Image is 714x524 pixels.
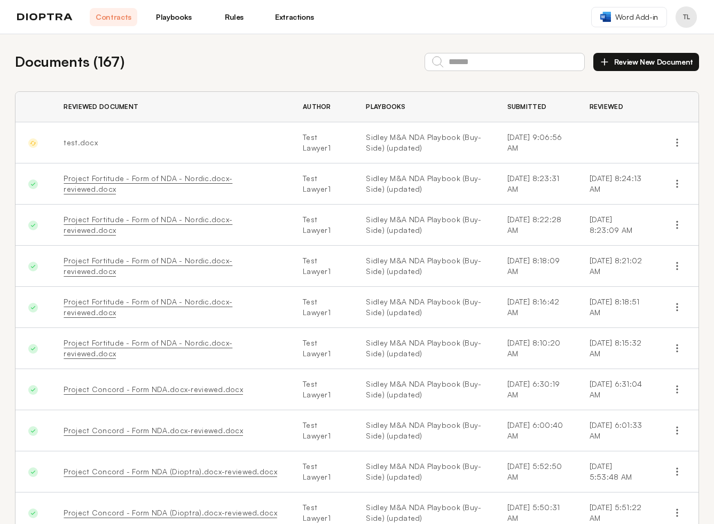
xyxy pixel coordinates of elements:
[64,174,232,193] a: Project Fortitude - Form of NDA - Nordic.docx-reviewed.docx
[150,8,198,26] a: Playbooks
[577,92,656,122] th: Reviewed
[17,13,73,21] img: logo
[28,344,38,354] img: Done
[577,410,656,451] td: [DATE] 6:01:33 AM
[600,12,611,22] img: word
[290,122,353,163] td: Test Lawyer1
[495,410,577,451] td: [DATE] 6:00:40 AM
[28,221,38,230] img: Done
[90,8,137,26] a: Contracts
[290,92,353,122] th: Author
[28,179,38,189] img: Done
[593,53,699,71] button: Review New Document
[495,246,577,287] td: [DATE] 8:18:09 AM
[366,173,481,194] a: Sidley M&A NDA Playbook (Buy-Side) (updated)
[366,379,481,400] a: Sidley M&A NDA Playbook (Buy-Side) (updated)
[28,385,38,395] img: Done
[290,246,353,287] td: Test Lawyer1
[64,385,243,394] a: Project Concord - Form NDA.docx-reviewed.docx
[290,369,353,410] td: Test Lawyer1
[290,328,353,369] td: Test Lawyer1
[290,205,353,246] td: Test Lawyer1
[366,255,481,277] a: Sidley M&A NDA Playbook (Buy-Side) (updated)
[290,410,353,451] td: Test Lawyer1
[28,262,38,271] img: Done
[366,461,481,482] a: Sidley M&A NDA Playbook (Buy-Side) (updated)
[64,297,232,317] a: Project Fortitude - Form of NDA - Nordic.docx-reviewed.docx
[495,205,577,246] td: [DATE] 8:22:28 AM
[495,369,577,410] td: [DATE] 6:30:19 AM
[577,246,656,287] td: [DATE] 8:21:02 AM
[577,287,656,328] td: [DATE] 8:18:51 AM
[210,8,258,26] a: Rules
[366,296,481,318] a: Sidley M&A NDA Playbook (Buy-Side) (updated)
[495,451,577,492] td: [DATE] 5:52:50 AM
[64,338,232,358] a: Project Fortitude - Form of NDA - Nordic.docx-reviewed.docx
[271,8,318,26] a: Extractions
[495,163,577,205] td: [DATE] 8:23:31 AM
[366,214,481,236] a: Sidley M&A NDA Playbook (Buy-Side) (updated)
[290,287,353,328] td: Test Lawyer1
[591,7,667,27] a: Word Add-in
[366,420,481,441] a: Sidley M&A NDA Playbook (Buy-Side) (updated)
[64,426,243,435] a: Project Concord - Form NDA.docx-reviewed.docx
[290,451,353,492] td: Test Lawyer1
[366,132,481,153] a: Sidley M&A NDA Playbook (Buy-Side) (updated)
[51,92,290,122] th: Reviewed Document
[577,328,656,369] td: [DATE] 8:15:32 AM
[353,92,494,122] th: Playbooks
[28,509,38,518] img: Done
[15,51,124,72] h2: Documents ( 167 )
[577,163,656,205] td: [DATE] 8:24:13 AM
[577,205,656,246] td: [DATE] 8:23:09 AM
[64,215,232,234] a: Project Fortitude - Form of NDA - Nordic.docx-reviewed.docx
[495,328,577,369] td: [DATE] 8:10:20 AM
[366,338,481,359] a: Sidley M&A NDA Playbook (Buy-Side) (updated)
[28,467,38,477] img: Done
[366,502,481,523] a: Sidley M&A NDA Playbook (Buy-Side) (updated)
[64,467,277,476] a: Project Concord - Form NDA (Dioptra).docx-reviewed.docx
[28,303,38,312] img: Done
[577,451,656,492] td: [DATE] 5:53:48 AM
[676,6,697,28] button: Profile menu
[495,122,577,163] td: [DATE] 9:06:56 AM
[615,12,658,22] span: Word Add-in
[495,287,577,328] td: [DATE] 8:16:42 AM
[64,138,98,147] span: test.docx
[290,163,353,205] td: Test Lawyer1
[64,256,232,276] a: Project Fortitude - Form of NDA - Nordic.docx-reviewed.docx
[577,369,656,410] td: [DATE] 6:31:04 AM
[28,426,38,436] img: Done
[64,508,277,517] a: Project Concord - Form NDA (Dioptra).docx-reviewed.docx
[495,92,577,122] th: Submitted
[28,138,38,148] img: In Progress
